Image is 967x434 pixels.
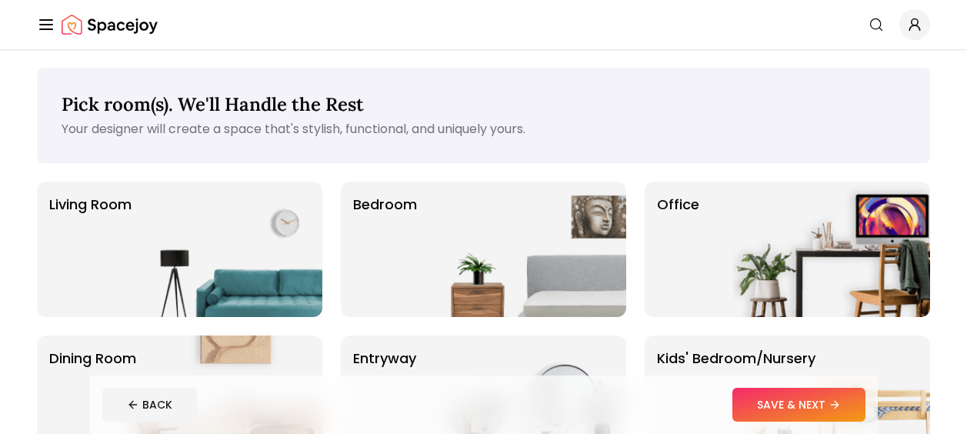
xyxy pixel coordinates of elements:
button: BACK [102,388,197,422]
a: Spacejoy [62,9,158,40]
p: Living Room [49,194,132,305]
img: Bedroom [429,182,626,317]
img: Living Room [125,182,322,317]
button: SAVE & NEXT [732,388,865,422]
p: Your designer will create a space that's stylish, functional, and uniquely yours. [62,120,905,139]
span: Pick room(s). We'll Handle the Rest [62,92,364,116]
p: Bedroom [353,194,417,305]
p: Office [657,194,699,305]
img: Spacejoy Logo [62,9,158,40]
img: Office [733,182,930,317]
